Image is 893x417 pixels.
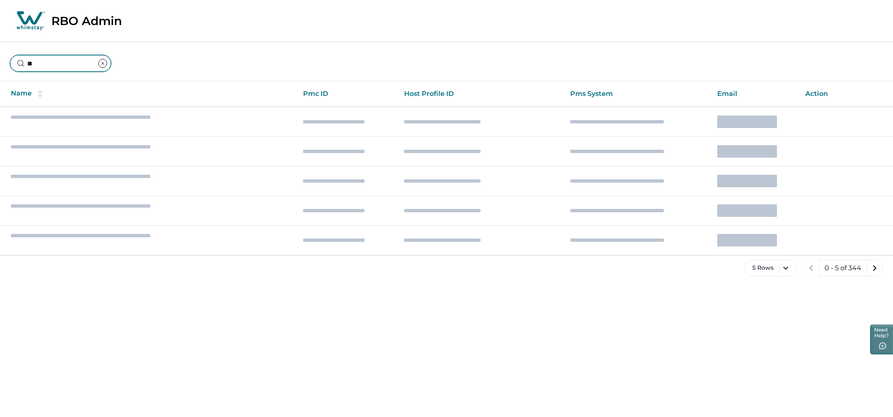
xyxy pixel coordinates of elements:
th: Action [799,81,893,107]
th: Email [711,81,798,107]
p: 0 - 5 of 344 [825,264,861,272]
th: Host Profile ID [397,81,563,107]
th: Pmc ID [296,81,397,107]
button: 5 Rows [745,260,796,276]
th: Pms System [564,81,711,107]
button: 0 - 5 of 344 [819,260,867,276]
button: previous page [803,260,820,276]
button: clear input [94,55,111,72]
button: sorting [32,90,48,98]
button: next page [866,260,883,276]
p: RBO Admin [51,14,122,28]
